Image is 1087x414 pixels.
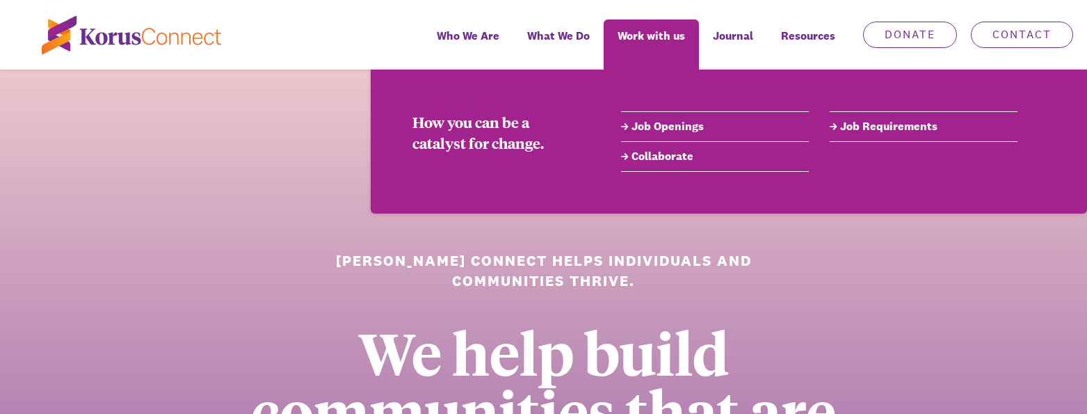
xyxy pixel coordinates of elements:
span: Who We Are [437,26,499,46]
span: Journal [713,26,753,46]
div: How you can be a catalyst for change. [412,111,579,153]
span: Work with us [618,26,685,46]
div: Resources [767,19,849,70]
img: korus-connect%2Fc5177985-88d5-491d-9cd7-4a1febad1357_logo.svg [42,16,221,54]
a: Collaborate [621,148,809,165]
a: Job Openings [621,118,809,135]
a: Journal [699,19,767,70]
a: Donate [863,22,957,48]
a: Work with us [604,19,699,70]
a: What We Do [513,19,604,70]
a: Contact [971,22,1073,48]
span: What We Do [527,26,590,46]
a: Job Requirements [830,118,1017,135]
h1: [PERSON_NAME] Connect helps individuals and communities thrive. [319,250,768,292]
a: Who We Are [423,19,513,70]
